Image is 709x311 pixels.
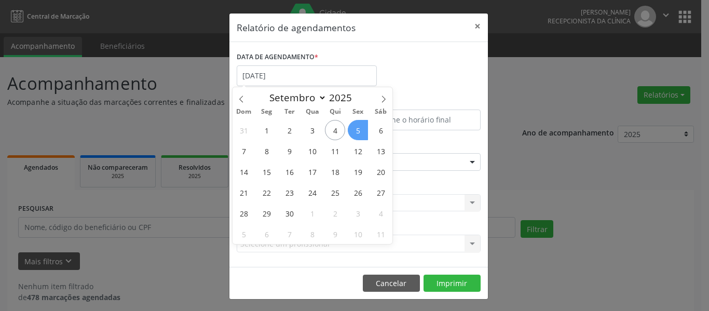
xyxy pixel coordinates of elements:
[371,182,391,202] span: Setembro 27, 2025
[302,203,322,223] span: Outubro 1, 2025
[370,109,392,115] span: Sáb
[234,203,254,223] span: Setembro 28, 2025
[302,224,322,244] span: Outubro 8, 2025
[302,182,322,202] span: Setembro 24, 2025
[325,182,345,202] span: Setembro 25, 2025
[279,141,299,161] span: Setembro 9, 2025
[363,275,420,292] button: Cancelar
[371,120,391,140] span: Setembro 6, 2025
[234,224,254,244] span: Outubro 5, 2025
[371,161,391,182] span: Setembro 20, 2025
[348,182,368,202] span: Setembro 26, 2025
[255,109,278,115] span: Seg
[234,120,254,140] span: Agosto 31, 2025
[348,161,368,182] span: Setembro 19, 2025
[234,141,254,161] span: Setembro 7, 2025
[279,203,299,223] span: Setembro 30, 2025
[371,141,391,161] span: Setembro 13, 2025
[348,224,368,244] span: Outubro 10, 2025
[256,161,277,182] span: Setembro 15, 2025
[326,91,361,104] input: Year
[348,120,368,140] span: Setembro 5, 2025
[302,120,322,140] span: Setembro 3, 2025
[279,182,299,202] span: Setembro 23, 2025
[237,49,318,65] label: DATA DE AGENDAMENTO
[325,203,345,223] span: Outubro 2, 2025
[348,203,368,223] span: Outubro 3, 2025
[256,182,277,202] span: Setembro 22, 2025
[256,224,277,244] span: Outubro 6, 2025
[347,109,370,115] span: Sex
[279,224,299,244] span: Outubro 7, 2025
[467,13,488,39] button: Close
[324,109,347,115] span: Qui
[361,110,481,130] input: Selecione o horário final
[279,161,299,182] span: Setembro 16, 2025
[301,109,324,115] span: Qua
[234,161,254,182] span: Setembro 14, 2025
[237,65,377,86] input: Selecione uma data ou intervalo
[325,161,345,182] span: Setembro 18, 2025
[325,224,345,244] span: Outubro 9, 2025
[279,120,299,140] span: Setembro 2, 2025
[325,120,345,140] span: Setembro 4, 2025
[256,203,277,223] span: Setembro 29, 2025
[278,109,301,115] span: Ter
[424,275,481,292] button: Imprimir
[361,93,481,110] label: ATÉ
[234,182,254,202] span: Setembro 21, 2025
[256,120,277,140] span: Setembro 1, 2025
[348,141,368,161] span: Setembro 12, 2025
[256,141,277,161] span: Setembro 8, 2025
[325,141,345,161] span: Setembro 11, 2025
[264,90,326,105] select: Month
[371,224,391,244] span: Outubro 11, 2025
[233,109,255,115] span: Dom
[237,21,356,34] h5: Relatório de agendamentos
[302,141,322,161] span: Setembro 10, 2025
[302,161,322,182] span: Setembro 17, 2025
[371,203,391,223] span: Outubro 4, 2025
